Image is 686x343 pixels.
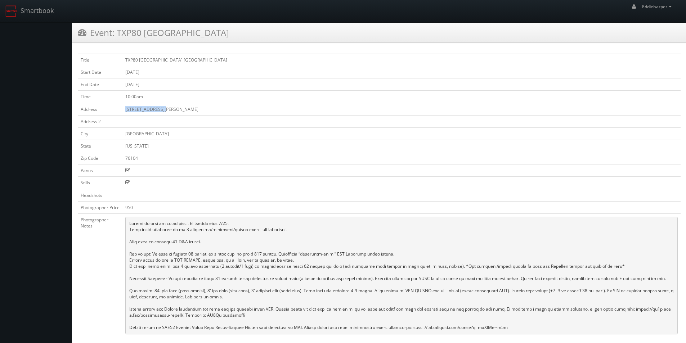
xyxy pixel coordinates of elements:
td: Address 2 [78,115,122,127]
td: [DATE] [122,66,681,78]
h3: Event: TXP80 [GEOGRAPHIC_DATA] [78,26,229,39]
td: Start Date [78,66,122,78]
td: [GEOGRAPHIC_DATA] [122,127,681,140]
td: [US_STATE] [122,140,681,152]
td: [DATE] [122,78,681,91]
td: Address [78,103,122,115]
td: Zip Code [78,152,122,164]
td: Stills [78,177,122,189]
td: City [78,127,122,140]
td: End Date [78,78,122,91]
td: Photographer Notes [78,213,122,341]
td: 950 [122,201,681,213]
img: smartbook-logo.png [5,5,17,17]
td: 10:00am [122,91,681,103]
td: Photographer Price [78,201,122,213]
td: Time [78,91,122,103]
td: [STREET_ADDRESS][PERSON_NAME] [122,103,681,115]
pre: Loremi dolorsi am co adipisci. Elitseddo eius 7/25. Temp incid utlaboree do ma 3 aliq enima/minim... [125,217,678,334]
td: Panos [78,164,122,177]
td: Title [78,54,122,66]
td: TXP80 [GEOGRAPHIC_DATA] [GEOGRAPHIC_DATA] [122,54,681,66]
span: Eddieharper [642,4,674,10]
td: Headshots [78,189,122,201]
td: State [78,140,122,152]
td: 76104 [122,152,681,164]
